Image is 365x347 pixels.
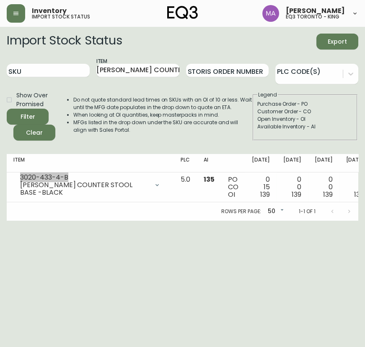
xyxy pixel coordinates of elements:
div: Open Inventory - OI [257,115,353,123]
div: Available Inventory - AI [257,123,353,130]
button: Export [316,34,358,50]
div: 0 0 [283,176,301,198]
div: 3020-433-4-B [20,174,149,181]
div: 0 0 [315,176,333,198]
td: 5.0 [174,172,197,202]
div: Customer Order - CO [257,108,353,115]
th: [DATE] [308,154,339,172]
span: [PERSON_NAME] [286,8,345,14]
div: [PERSON_NAME] COUNTER STOOL BASE -BLACK [20,181,149,196]
h2: Import Stock Status [7,34,122,50]
div: 50 [264,205,285,219]
img: 4f0989f25cbf85e7eb2537583095d61e [262,5,279,22]
li: When looking at OI quantities, keep masterpacks in mind. [73,111,252,119]
th: Item [7,154,174,172]
legend: Legend [257,91,278,99]
span: 139 [354,190,364,199]
th: [DATE] [245,154,277,172]
img: logo [167,6,198,19]
span: 139 [323,190,333,199]
span: 139 [292,190,301,199]
th: PLC [174,154,197,172]
div: Filter [21,112,35,122]
span: Show Over Promised [16,91,50,109]
span: Export [323,37,352,47]
th: [DATE] [277,154,308,172]
span: 135 [204,175,215,184]
div: 3020-433-4-B[PERSON_NAME] COUNTER STOOL BASE -BLACK [13,176,167,194]
p: 1-1 of 1 [299,208,316,215]
th: AI [197,154,221,172]
h5: import stock status [32,14,90,19]
button: Clear [13,125,55,141]
h5: eq3 toronto - king [286,14,339,19]
div: 0 0 [346,176,364,198]
div: Purchase Order - PO [257,100,353,108]
span: Clear [20,128,49,138]
div: 0 15 [252,176,270,198]
span: 139 [260,190,270,199]
button: Filter [7,109,49,125]
span: OI [228,190,235,199]
div: PO CO [228,176,238,198]
li: MFGs listed in the drop down under the SKU are accurate and will align with Sales Portal. [73,119,252,134]
li: Do not quote standard lead times on SKUs with an OI of 10 or less. Wait until the MFG date popula... [73,96,252,111]
p: Rows per page: [221,208,261,215]
span: Inventory [32,8,67,14]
